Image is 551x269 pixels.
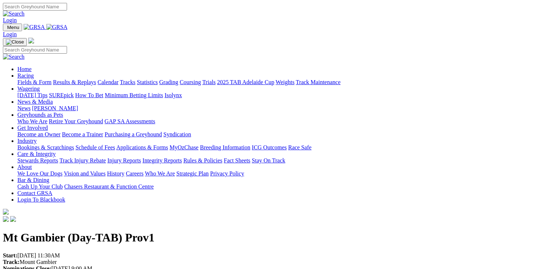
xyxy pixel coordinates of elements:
[17,66,32,72] a: Home
[28,38,34,44] img: logo-grsa-white.png
[3,46,67,54] input: Search
[97,79,118,85] a: Calendar
[17,131,548,138] div: Get Involved
[3,209,9,215] img: logo-grsa-white.png
[3,3,67,11] input: Search
[3,24,22,31] button: Toggle navigation
[17,190,52,196] a: Contact GRSA
[17,73,34,79] a: Racing
[252,144,287,150] a: ICG Outcomes
[142,157,182,164] a: Integrity Reports
[159,79,178,85] a: Grading
[170,144,199,150] a: MyOzChase
[107,170,124,177] a: History
[53,79,96,85] a: Results & Replays
[17,79,548,86] div: Racing
[276,79,295,85] a: Weights
[3,11,25,17] img: Search
[164,92,182,98] a: Isolynx
[107,157,141,164] a: Injury Reports
[17,86,40,92] a: Wagering
[224,157,250,164] a: Fact Sheets
[17,157,58,164] a: Stewards Reports
[3,31,17,37] a: Login
[17,105,30,111] a: News
[120,79,135,85] a: Tracks
[17,157,548,164] div: Care & Integrity
[17,170,62,177] a: We Love Our Dogs
[183,157,222,164] a: Rules & Policies
[17,125,48,131] a: Get Involved
[3,54,25,60] img: Search
[17,183,548,190] div: Bar & Dining
[3,231,548,244] h1: Mt Gambier (Day-TAB) Prov1
[176,170,209,177] a: Strategic Plan
[137,79,158,85] a: Statistics
[75,92,104,98] a: How To Bet
[10,216,16,222] img: twitter.svg
[3,252,17,258] strong: Start:
[210,170,244,177] a: Privacy Policy
[17,170,548,177] div: About
[105,131,162,137] a: Purchasing a Greyhound
[17,118,548,125] div: Greyhounds as Pets
[17,144,548,151] div: Industry
[49,118,103,124] a: Retire Your Greyhound
[200,144,250,150] a: Breeding Information
[252,157,285,164] a: Stay On Track
[180,79,201,85] a: Coursing
[3,38,27,46] button: Toggle navigation
[17,183,63,190] a: Cash Up Your Club
[6,39,24,45] img: Close
[17,164,32,170] a: About
[3,216,9,222] img: facebook.svg
[163,131,191,137] a: Syndication
[75,144,115,150] a: Schedule of Fees
[62,131,103,137] a: Become a Trainer
[202,79,216,85] a: Trials
[17,79,51,85] a: Fields & Form
[3,17,17,23] a: Login
[46,24,68,30] img: GRSA
[17,92,47,98] a: [DATE] Tips
[64,183,154,190] a: Chasers Restaurant & Function Centre
[59,157,106,164] a: Track Injury Rebate
[17,177,49,183] a: Bar & Dining
[17,92,548,99] div: Wagering
[24,24,45,30] img: GRSA
[17,99,53,105] a: News & Media
[17,131,60,137] a: Become an Owner
[17,118,47,124] a: Who We Are
[288,144,311,150] a: Race Safe
[17,196,65,203] a: Login To Blackbook
[105,92,163,98] a: Minimum Betting Limits
[17,144,74,150] a: Bookings & Scratchings
[217,79,274,85] a: 2025 TAB Adelaide Cup
[17,151,56,157] a: Care & Integrity
[32,105,78,111] a: [PERSON_NAME]
[296,79,341,85] a: Track Maintenance
[17,105,548,112] div: News & Media
[7,25,19,30] span: Menu
[145,170,175,177] a: Who We Are
[49,92,74,98] a: SUREpick
[116,144,168,150] a: Applications & Forms
[105,118,155,124] a: GAP SA Assessments
[17,138,37,144] a: Industry
[17,112,63,118] a: Greyhounds as Pets
[126,170,143,177] a: Careers
[3,259,20,265] strong: Track:
[64,170,105,177] a: Vision and Values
